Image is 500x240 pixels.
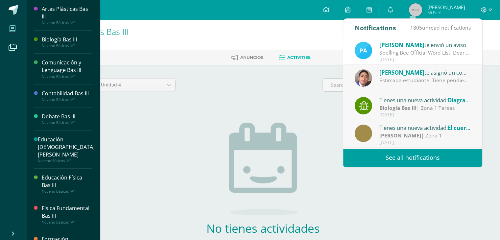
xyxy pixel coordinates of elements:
span: [PERSON_NAME] [427,4,465,11]
div: Noveno Básicos "A" [42,43,92,48]
div: Física Fundamental Bas III [42,204,92,220]
div: Noveno Básicos "A" [42,20,92,25]
a: Debate Bas IIINoveno Básicos "A" [42,113,92,125]
strong: Biología Bas III [379,104,417,111]
span: El cuerpo [448,124,473,132]
div: Estimada estudiante. Tiene pendiente esta actividad. Se le brinda la oportunidad de entregarla el... [379,77,471,84]
div: Comunicación y Lenguage Bas III [42,59,92,74]
div: Noveno Básicos "A" [42,74,92,79]
img: 16d00d6a61aad0e8a558f8de8df831eb.png [355,42,372,59]
div: [DATE] [379,57,471,62]
a: Unidad 4 [96,79,175,91]
a: Educación [DEMOGRAPHIC_DATA][PERSON_NAME]Noveno Básicos "A" [38,136,95,163]
a: Artes Plásticas Bas IIINoveno Básicos "A" [42,5,92,25]
div: [DATE] [379,140,471,145]
h2: No tienes actividades [166,221,360,236]
span: [PERSON_NAME] [379,41,424,49]
span: Diagramas de flujo [448,96,499,104]
img: 45x45 [409,3,422,16]
div: Educación [DEMOGRAPHIC_DATA][PERSON_NAME] [38,136,95,158]
img: no_activities.png [229,123,298,215]
a: See all notifications [343,149,482,167]
div: Noveno Básicos "A" [38,158,95,163]
a: Comunicación y Lenguage Bas IIINoveno Básicos "A" [42,59,92,79]
div: Artes Plásticas Bas III [42,5,92,20]
div: Biología Bas III [42,36,92,43]
img: 2a2a9cd9dbe58da07c13c0bf73641d63.png [355,69,372,87]
span: unread notifications [410,24,471,31]
a: Biología Bas IIINoveno Básicos "A" [42,36,92,48]
div: | Zona 1 Tareas [379,104,471,112]
div: Spelling Bee Official Word List: Dear Students, Attached you will find the official word list for... [379,49,471,57]
a: Activities [279,52,311,63]
div: Noveno Básicos "A" [42,120,92,125]
div: Debate Bas III [42,113,92,120]
div: Contabilidad Bas III [42,90,92,97]
span: Unidad 4 [101,79,158,91]
span: Activities [287,55,311,60]
span: 1805 [410,24,422,31]
div: Noveno Básicos "A" [42,97,92,102]
div: Tienes una nueva actividad: [379,96,471,104]
input: Search for activity here… [323,79,430,91]
div: Noveno Básicos "A" [42,220,92,225]
span: Anuncios [240,55,263,60]
div: | Zona 1 [379,132,471,139]
div: [DATE] [379,112,471,118]
a: Contabilidad Bas IIINoveno Básicos "A" [42,90,92,102]
strong: [PERSON_NAME] [379,132,421,139]
div: Tienes una nueva actividad: [379,123,471,132]
a: Anuncios [231,52,263,63]
span: Mi Perfil [427,10,465,15]
div: Educación Física Bas III [42,174,92,189]
div: te asignó un comentario en 'Diagramas de flujo' para 'Biología Bas III' [379,68,471,77]
a: Educación Física Bas IIINoveno Básicos "A" [42,174,92,194]
a: Física Fundamental Bas IIINoveno Básicos "A" [42,204,92,224]
span: [PERSON_NAME] [379,69,424,76]
div: Noveno Básicos "A" [42,189,92,194]
div: te envió un aviso [379,40,471,49]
